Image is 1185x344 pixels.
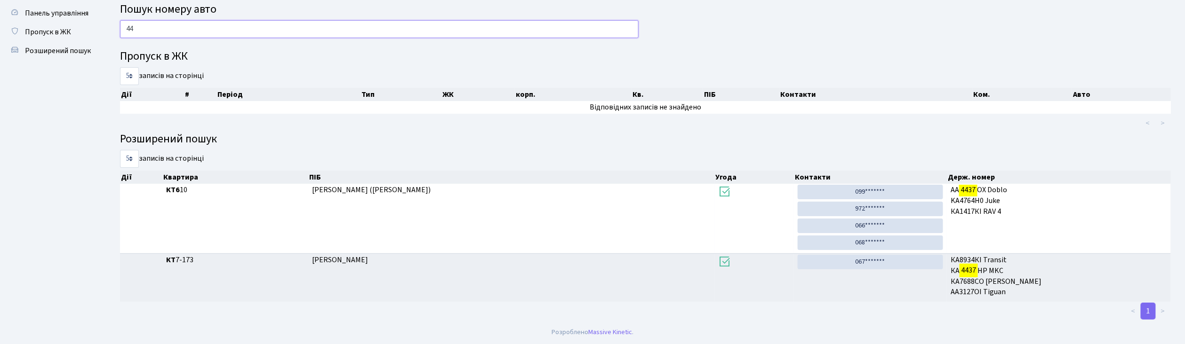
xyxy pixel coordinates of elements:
[120,171,162,184] th: Дії
[166,185,180,195] b: КТ6
[308,171,714,184] th: ПІБ
[959,183,977,196] mark: 4437
[947,171,1171,184] th: Держ. номер
[794,171,947,184] th: Контакти
[5,4,99,23] a: Панель управління
[312,185,431,195] span: [PERSON_NAME] ([PERSON_NAME])
[166,185,304,195] span: 10
[515,88,632,101] th: корп.
[780,88,973,101] th: Контакти
[120,50,1171,63] h4: Пропуск в ЖК
[360,88,441,101] th: Тип
[166,255,176,265] b: КТ
[951,255,1167,297] span: КА8934КІ Transit КА НР MKC КА7688СО [PERSON_NAME] АА3127ОІ Tiguan
[120,67,204,85] label: записів на сторінці
[703,88,779,101] th: ПІБ
[5,23,99,41] a: Пропуск в ЖК
[973,88,1073,101] th: Ком.
[162,171,309,184] th: Квартира
[120,150,204,168] label: записів на сторінці
[120,1,216,17] span: Пошук номеру авто
[960,264,977,277] mark: 4437
[120,133,1171,146] h4: Розширений пошук
[120,101,1171,114] td: Відповідних записів не знайдено
[120,67,139,85] select: записів на сторінці
[25,46,91,56] span: Розширений пошук
[441,88,515,101] th: ЖК
[25,27,71,37] span: Пропуск в ЖК
[216,88,360,101] th: Період
[632,88,703,101] th: Кв.
[5,41,99,60] a: Розширений пошук
[25,8,88,18] span: Панель управління
[312,255,368,265] span: [PERSON_NAME]
[120,88,184,101] th: Дії
[552,327,633,337] div: Розроблено .
[714,171,794,184] th: Угода
[1141,303,1156,320] a: 1
[120,20,639,38] input: Пошук
[588,327,632,337] a: Massive Kinetic
[166,255,304,266] span: 7-173
[1072,88,1171,101] th: Авто
[184,88,217,101] th: #
[951,185,1167,217] span: АА ОХ Doblo KA4764H0 Juke КА1417КІ RAV 4
[120,150,139,168] select: записів на сторінці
